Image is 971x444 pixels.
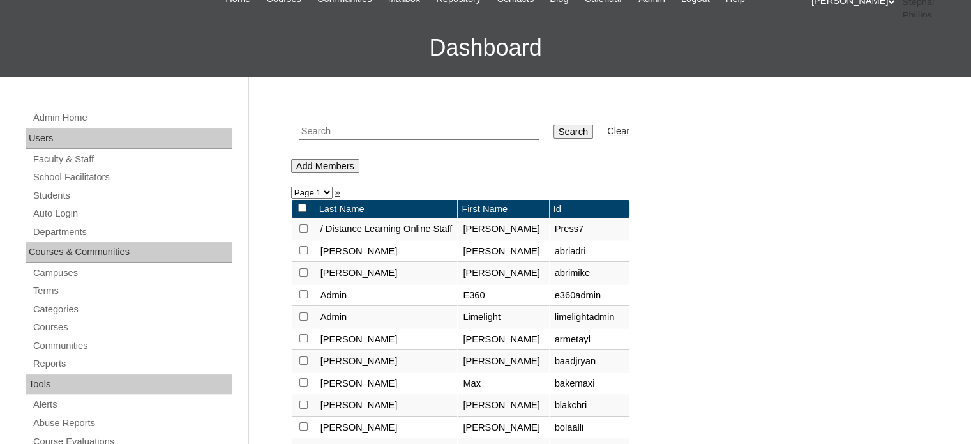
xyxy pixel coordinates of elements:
td: [PERSON_NAME] [315,329,458,351]
td: [PERSON_NAME] [315,395,458,417]
td: [PERSON_NAME] [458,218,548,240]
td: [PERSON_NAME] [315,373,458,395]
div: Courses & Communities [26,242,232,263]
td: First Name [458,200,548,218]
a: Auto Login [32,206,232,222]
td: [PERSON_NAME] [458,351,548,372]
input: Add Members [291,159,359,173]
td: e360admin [550,285,629,307]
a: Campuses [32,265,232,281]
td: Admin [315,307,458,328]
div: Users [26,128,232,149]
td: abriadri [550,241,629,263]
td: [PERSON_NAME] [458,417,548,439]
a: » [335,187,340,197]
a: Reports [32,356,232,372]
td: [PERSON_NAME] [458,263,548,284]
td: armetayl [550,329,629,351]
a: Courses [32,319,232,335]
td: Press7 [550,218,629,240]
h3: Dashboard [6,19,965,77]
td: [PERSON_NAME] [315,241,458,263]
td: Admin [315,285,458,307]
a: Admin Home [32,110,232,126]
a: Students [32,188,232,204]
a: Categories [32,302,232,318]
a: School Facilitators [32,169,232,185]
td: [PERSON_NAME] [458,241,548,263]
td: [PERSON_NAME] [458,395,548,417]
td: blakchri [550,395,629,417]
td: Max [458,373,548,395]
input: Search [553,125,593,139]
a: Clear [607,126,629,136]
td: Limelight [458,307,548,328]
a: Faculty & Staff [32,151,232,167]
td: baadjryan [550,351,629,372]
td: [PERSON_NAME] [315,263,458,284]
td: abrimike [550,263,629,284]
a: Communities [32,338,232,354]
td: / Distance Learning Online Staff [315,218,458,240]
td: bolaalli [550,417,629,439]
td: [PERSON_NAME] [315,417,458,439]
input: Search [299,123,539,140]
div: Tools [26,374,232,395]
td: E360 [458,285,548,307]
a: Abuse Reports [32,415,232,431]
td: Last Name [315,200,458,218]
td: limelightadmin [550,307,629,328]
a: Departments [32,224,232,240]
td: [PERSON_NAME] [315,351,458,372]
a: Alerts [32,397,232,413]
a: Terms [32,283,232,299]
td: Id [550,200,629,218]
td: bakemaxi [550,373,629,395]
td: [PERSON_NAME] [458,329,548,351]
